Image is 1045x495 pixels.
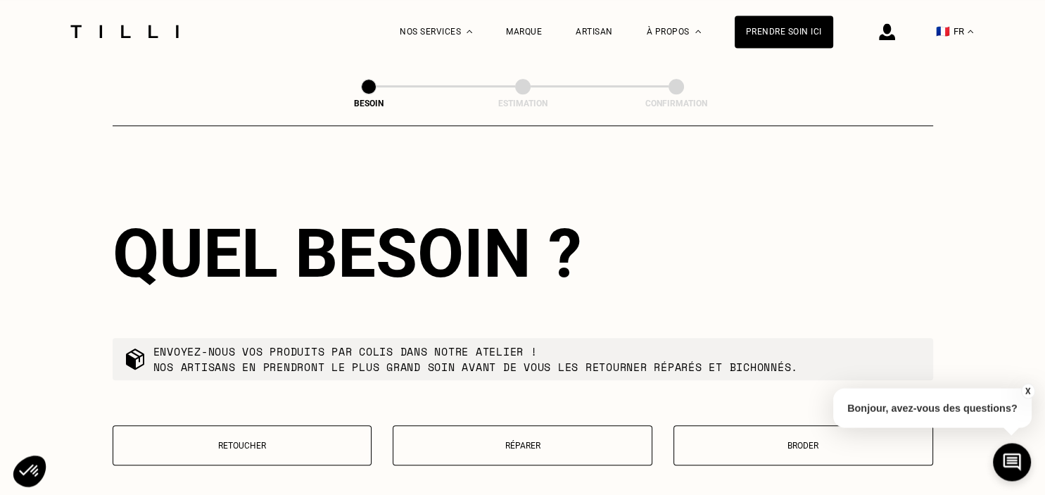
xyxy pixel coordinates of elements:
[968,30,973,33] img: menu déroulant
[695,30,701,33] img: Menu déroulant à propos
[673,425,933,465] button: Broder
[113,214,933,293] div: Quel besoin ?
[124,348,146,370] img: commande colis
[681,441,925,451] p: Broder
[153,344,799,375] p: Envoyez-nous vos produits par colis dans notre atelier ! Nos artisans en prendront le plus grand ...
[735,15,833,48] a: Prendre soin ici
[936,25,950,38] span: 🇫🇷
[452,99,593,108] div: Estimation
[400,441,645,451] p: Réparer
[113,425,372,465] button: Retoucher
[298,99,439,108] div: Besoin
[879,23,895,40] img: icône connexion
[576,27,613,37] a: Artisan
[506,27,542,37] a: Marque
[1020,383,1034,399] button: X
[833,388,1032,427] p: Bonjour, avez-vous des questions?
[606,99,747,108] div: Confirmation
[120,441,365,451] p: Retoucher
[467,30,472,33] img: Menu déroulant
[393,425,652,465] button: Réparer
[65,25,184,38] img: Logo du service de couturière Tilli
